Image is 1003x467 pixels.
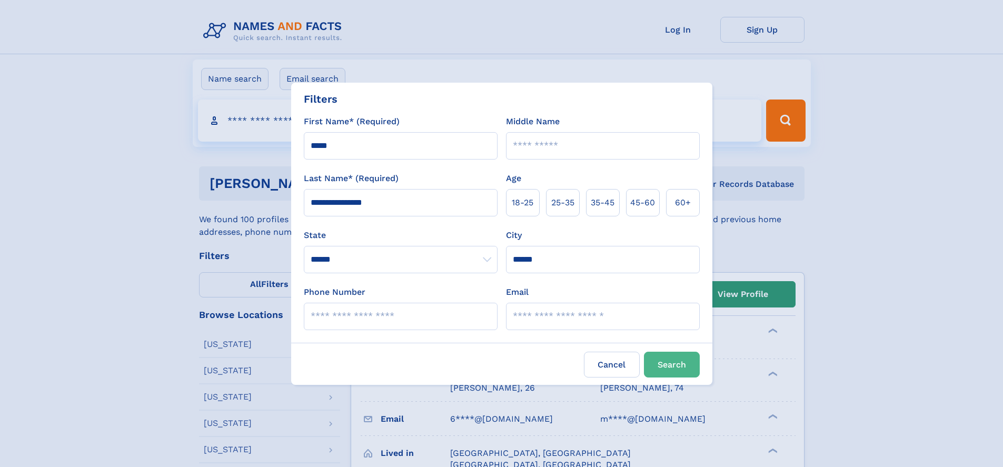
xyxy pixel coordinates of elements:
span: 18‑25 [512,196,533,209]
label: Age [506,172,521,185]
span: 35‑45 [591,196,614,209]
label: Cancel [584,352,640,377]
label: Phone Number [304,286,365,299]
button: Search [644,352,700,377]
label: City [506,229,522,242]
span: 25‑35 [551,196,574,209]
div: Filters [304,91,337,107]
span: 60+ [675,196,691,209]
span: 45‑60 [630,196,655,209]
label: Last Name* (Required) [304,172,399,185]
label: Email [506,286,529,299]
label: Middle Name [506,115,560,128]
label: First Name* (Required) [304,115,400,128]
label: State [304,229,498,242]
